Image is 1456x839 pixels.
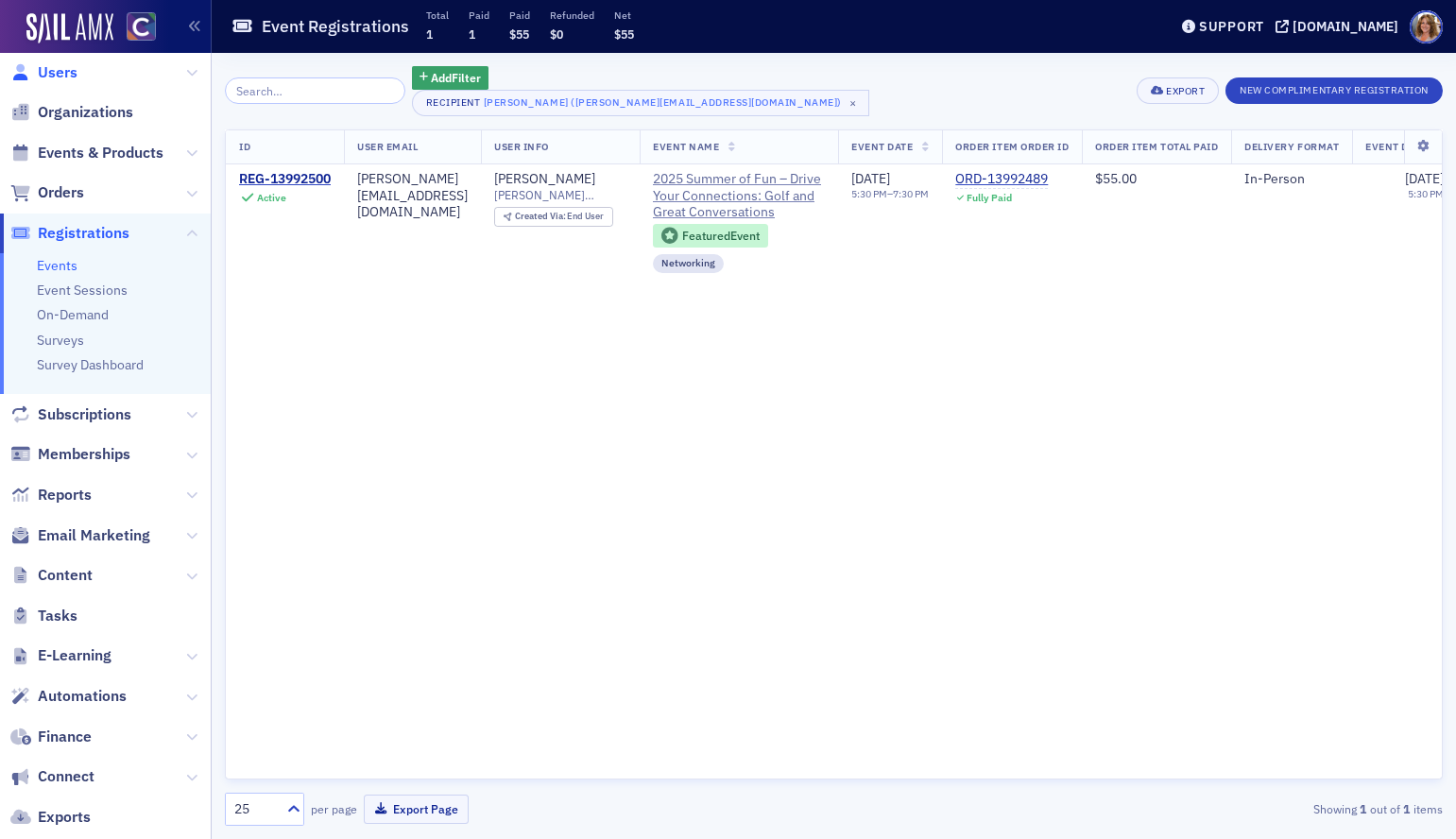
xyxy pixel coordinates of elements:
button: Export Page [364,795,469,824]
p: Refunded [550,9,594,22]
span: Add Filter [431,69,481,86]
span: Created Via : [515,210,568,222]
span: Registrations [38,223,129,244]
div: – [851,188,929,200]
span: Order Item Total Paid [1095,140,1218,153]
span: Event Date [1365,140,1427,153]
div: [DOMAIN_NAME] [1293,18,1398,35]
input: Search… [225,77,405,104]
a: Surveys [37,332,84,349]
a: Content [10,565,93,586]
span: Event Date [851,140,913,153]
p: Paid [469,9,489,22]
a: REG-13992500 [239,171,331,188]
span: Memberships [38,444,130,465]
span: Order Item Order ID [955,140,1069,153]
a: Tasks [10,606,77,626]
span: [PERSON_NAME][EMAIL_ADDRESS][DOMAIN_NAME] [494,188,626,202]
span: User Info [494,140,549,153]
span: Exports [38,807,91,828]
a: 2025 Summer of Fun – Drive Your Connections: Golf and Great Conversations [653,171,825,221]
a: [PERSON_NAME] [494,171,595,188]
span: Reports [38,485,92,505]
a: Finance [10,727,92,747]
a: Subscriptions [10,404,131,425]
div: 25 [234,799,276,819]
div: Recipient [426,96,481,109]
strong: 1 [1357,800,1370,817]
strong: 1 [1400,800,1413,817]
span: Orders [38,182,84,203]
a: Events & Products [10,143,163,163]
span: Tasks [38,606,77,626]
a: Exports [10,807,91,828]
p: Net [614,9,634,22]
a: Registrations [10,223,129,244]
div: Active [257,192,286,204]
span: E-Learning [38,645,111,666]
a: Survey Dashboard [37,356,144,373]
div: Created Via: End User [494,207,613,227]
a: On-Demand [37,306,109,323]
span: Delivery Format [1244,140,1339,153]
a: Users [10,62,77,83]
span: $0 [550,26,563,42]
span: Users [38,62,77,83]
span: Connect [38,766,94,787]
span: Organizations [38,102,133,123]
span: $55.00 [1095,170,1137,187]
span: Event Name [653,140,719,153]
div: End User [515,212,605,222]
span: Automations [38,686,127,707]
button: New Complimentary Registration [1225,77,1443,104]
a: Event Sessions [37,282,128,299]
a: New Complimentary Registration [1225,80,1443,97]
a: Events [37,257,77,274]
button: [DOMAIN_NAME] [1276,20,1405,33]
span: 1 [426,26,433,42]
span: ID [239,140,250,153]
div: Featured Event [653,224,768,248]
span: [DATE] [1405,170,1444,187]
a: Automations [10,686,127,707]
time: 5:30 PM [851,187,887,200]
span: $55 [614,26,634,42]
span: User Email [357,140,418,153]
span: Content [38,565,93,586]
div: Showing out of items [1050,800,1443,817]
div: [PERSON_NAME][EMAIL_ADDRESS][DOMAIN_NAME] [357,171,468,221]
span: Subscriptions [38,404,131,425]
a: Reports [10,485,92,505]
img: SailAMX [127,12,156,42]
span: Profile [1410,10,1443,43]
div: Support [1199,18,1264,35]
h1: Event Registrations [262,15,409,38]
a: E-Learning [10,645,111,666]
button: Export [1137,77,1219,104]
div: Networking [653,254,724,273]
span: 1 [469,26,475,42]
a: ORD-13992489 [955,171,1048,188]
span: $55 [509,26,529,42]
div: Export [1166,86,1205,96]
span: [DATE] [851,170,890,187]
p: Paid [509,9,530,22]
time: 5:30 PM [1408,187,1444,200]
a: View Homepage [113,12,156,44]
a: Orders [10,182,84,203]
a: Memberships [10,444,130,465]
div: Fully Paid [967,192,1012,204]
span: Finance [38,727,92,747]
span: Email Marketing [38,525,150,546]
time: 7:30 PM [893,187,929,200]
div: [PERSON_NAME] ([PERSON_NAME][EMAIL_ADDRESS][DOMAIN_NAME]) [484,93,842,111]
div: In-Person [1244,171,1339,188]
img: SailAMX [26,13,113,43]
span: × [845,94,862,111]
a: Organizations [10,102,133,123]
a: Email Marketing [10,525,150,546]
